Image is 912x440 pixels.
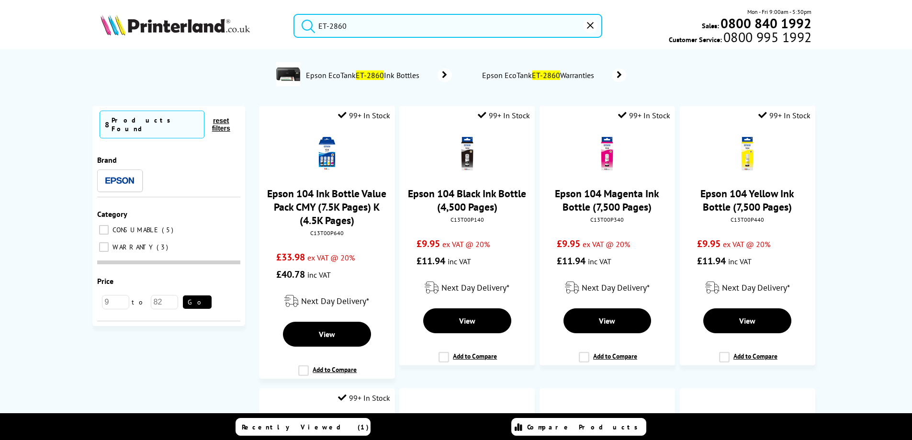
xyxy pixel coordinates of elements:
a: Printerland Logo [101,14,282,37]
span: Next Day Delivery* [722,282,790,293]
span: Next Day Delivery* [301,295,369,306]
div: 99+ In Stock [338,111,390,120]
span: £11.94 [417,255,445,267]
span: £40.78 [276,268,305,281]
span: inc VAT [728,257,752,266]
span: Epson EcoTank Warranties [481,70,597,80]
span: Brand [97,155,117,165]
div: 99+ In Stock [618,111,670,120]
a: Recently Viewed (1) [236,418,371,436]
span: View [459,316,475,326]
a: Compare Products [511,418,646,436]
span: Epson EcoTank Ink Bottles [305,70,423,80]
label: Add to Compare [719,352,777,370]
a: View [283,322,371,347]
a: Epson EcoTankET-2860Ink Bottles [305,62,452,88]
span: View [739,316,755,326]
a: Epson 104 Magenta Ink Bottle (7,500 Pages) [555,187,659,214]
span: Next Day Delivery* [582,282,650,293]
a: 0800 840 1992 [719,19,811,28]
span: Category [97,209,127,219]
span: to [129,298,151,306]
div: 99+ In Stock [758,111,811,120]
span: £9.95 [697,237,721,250]
input: Search product or b [293,14,602,38]
div: modal_delivery [404,274,530,301]
span: £33.98 [276,251,305,263]
label: Add to Compare [298,365,357,384]
span: 8 [105,120,109,129]
a: Epson 104 Ink Bottle Value Pack CMY (7.5K Pages) K (4.5K Pages) [267,187,386,227]
div: Products Found [112,116,199,133]
div: C13T00P140 [406,216,528,223]
a: View [423,308,511,333]
button: Go [183,295,212,309]
b: 0800 840 1992 [721,14,811,32]
span: CONSUMABLE [110,226,161,234]
span: ex VAT @ 20% [442,239,490,249]
span: ex VAT @ 20% [723,239,770,249]
span: Customer Service: [669,33,811,44]
span: 3 [157,243,170,251]
input: 82 [151,295,178,309]
div: modal_delivery [544,274,670,301]
span: inc VAT [307,270,331,280]
span: inc VAT [448,257,471,266]
span: ex VAT @ 20% [583,239,630,249]
span: 5 [162,226,176,234]
span: £9.95 [417,237,440,250]
span: View [319,329,335,339]
a: View [563,308,652,333]
img: Epson [105,177,134,184]
div: 99+ In Stock [338,393,390,403]
span: £11.94 [697,255,726,267]
span: Compare Products [527,423,643,431]
span: WARRANTY [110,243,156,251]
img: Epson-104-Magenta-Ink-Bottle2-Small.gif [590,137,624,170]
a: Epson 104 Black Ink Bottle (4,500 Pages) [408,187,526,214]
span: 0800 995 1992 [722,33,811,42]
span: Sales: [702,21,719,30]
button: reset filters [204,116,238,133]
mark: ET-2860 [532,70,560,80]
span: ex VAT @ 20% [307,253,355,262]
span: £9.95 [557,237,580,250]
input: 9 [102,295,129,309]
a: Epson EcoTankET-2860Warranties [481,68,626,82]
img: Epson-104-Yellow-Ink-Bottle2-Small.gif [731,137,764,170]
img: Printerland Logo [101,14,250,35]
img: Epson-104-Black-Ink-Bottle2-Small.gif [450,137,484,170]
div: C13T00P640 [266,229,387,237]
input: WARRANTY 3 [99,242,109,252]
span: Next Day Delivery* [441,282,509,293]
img: Epson-C13T00P640-Front-Small.gif [310,137,344,170]
div: C13T00P440 [687,216,808,223]
div: modal_delivery [264,288,390,315]
label: Add to Compare [579,352,637,370]
input: CONSUMABLE 5 [99,225,109,235]
div: modal_delivery [685,274,811,301]
span: inc VAT [588,257,611,266]
span: View [599,316,615,326]
label: Add to Compare [439,352,497,370]
div: 99+ In Stock [478,111,530,120]
mark: ET-2860 [356,70,384,80]
a: View [703,308,791,333]
a: Epson 104 Yellow Ink Bottle (7,500 Pages) [700,187,794,214]
div: C13T00P340 [547,216,668,223]
img: C11CJ67401-departmentpage.jpg [276,62,300,86]
span: £11.94 [557,255,585,267]
span: Recently Viewed (1) [242,423,369,431]
span: Price [97,276,113,286]
span: Mon - Fri 9:00am - 5:30pm [747,7,811,16]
